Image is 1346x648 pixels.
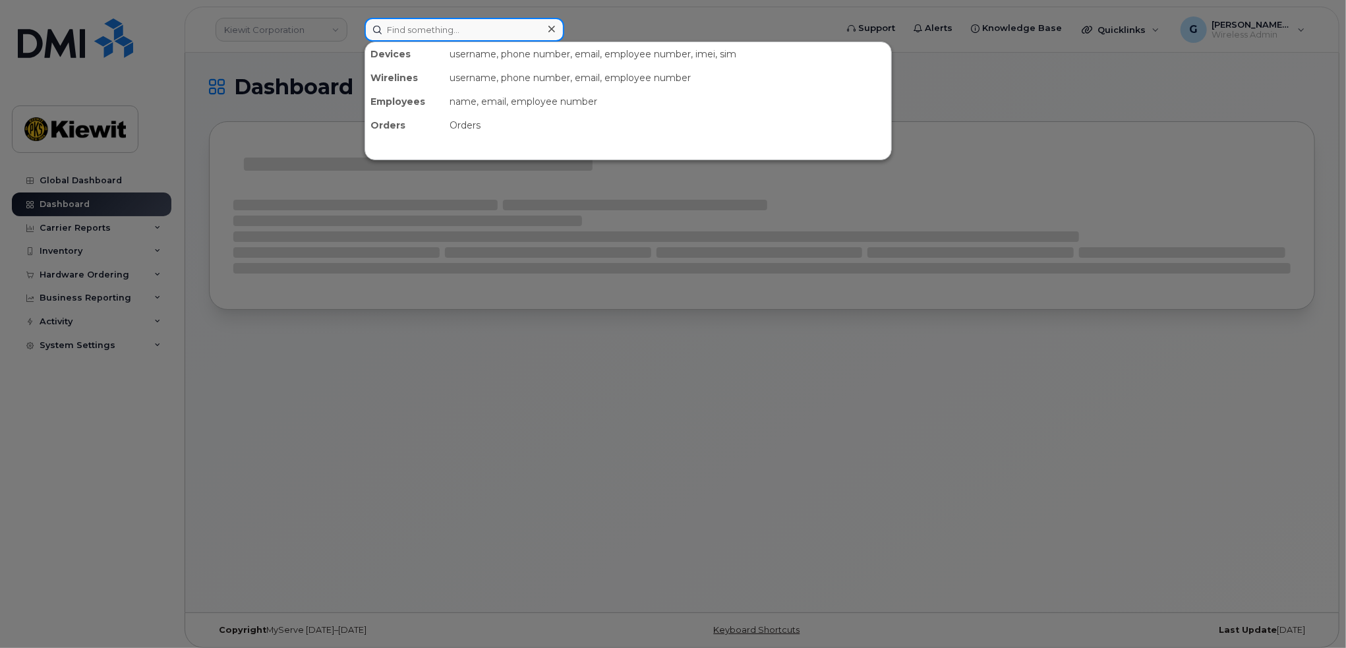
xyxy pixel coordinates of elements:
div: Devices [365,42,444,66]
div: Orders [444,113,891,137]
div: username, phone number, email, employee number [444,66,891,90]
div: Wirelines [365,66,444,90]
div: Employees [365,90,444,113]
div: name, email, employee number [444,90,891,113]
div: username, phone number, email, employee number, imei, sim [444,42,891,66]
div: Orders [365,113,444,137]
